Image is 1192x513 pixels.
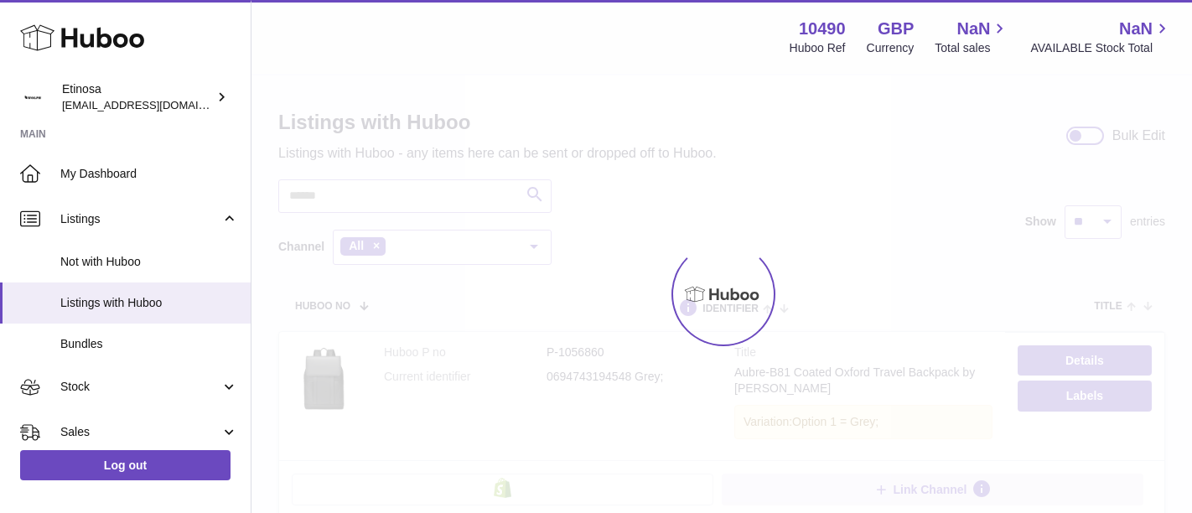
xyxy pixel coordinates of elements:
div: Huboo Ref [790,40,846,56]
span: AVAILABLE Stock Total [1030,40,1172,56]
span: NaN [956,18,990,40]
span: Listings with Huboo [60,295,238,311]
span: Listings [60,211,220,227]
span: Not with Huboo [60,254,238,270]
span: [EMAIL_ADDRESS][DOMAIN_NAME] [62,98,246,111]
div: Etinosa [62,81,213,113]
span: Stock [60,379,220,395]
span: Sales [60,424,220,440]
span: NaN [1119,18,1153,40]
div: Currency [867,40,915,56]
span: My Dashboard [60,166,238,182]
span: Bundles [60,336,238,352]
a: Log out [20,450,231,480]
a: NaN AVAILABLE Stock Total [1030,18,1172,56]
strong: GBP [878,18,914,40]
img: internalAdmin-10490@internal.huboo.com [20,85,45,110]
span: Total sales [935,40,1009,56]
a: NaN Total sales [935,18,1009,56]
strong: 10490 [799,18,846,40]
